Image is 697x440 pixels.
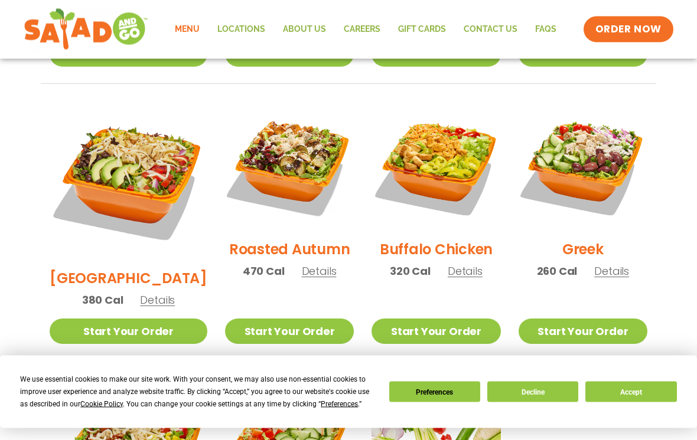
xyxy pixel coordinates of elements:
a: ORDER NOW [584,17,673,42]
a: Start Your Order [519,319,647,344]
button: Accept [585,382,676,402]
a: Contact Us [455,16,526,43]
span: 320 Cal [390,264,431,280]
span: 380 Cal [82,293,123,308]
a: Locations [209,16,274,43]
a: Start Your Order [50,319,207,344]
nav: Menu [166,16,565,43]
span: Cookie Policy [80,400,123,408]
h2: Greek [562,239,604,260]
h2: [GEOGRAPHIC_DATA] [50,268,207,289]
span: 260 Cal [537,264,578,280]
h2: Buffalo Chicken [380,239,493,260]
span: Preferences [321,400,358,408]
button: Preferences [389,382,480,402]
a: Start Your Order [372,319,500,344]
a: Careers [335,16,389,43]
span: Details [302,264,337,279]
a: FAQs [526,16,565,43]
img: new-SAG-logo-768×292 [24,6,148,53]
span: Details [140,293,175,308]
div: We use essential cookies to make our site work. With your consent, we may also use non-essential ... [20,373,374,411]
a: GIFT CARDS [389,16,455,43]
img: Product photo for Roasted Autumn Salad [225,102,354,231]
span: Details [448,264,483,279]
img: Product photo for Greek Salad [519,102,647,231]
img: Product photo for Buffalo Chicken Salad [372,102,500,231]
a: Menu [166,16,209,43]
button: Decline [487,382,578,402]
span: Details [594,264,629,279]
a: Start Your Order [225,319,354,344]
span: ORDER NOW [595,22,662,37]
img: Product photo for BBQ Ranch Salad [50,102,207,260]
h2: Roasted Autumn [229,239,350,260]
span: 470 Cal [243,264,285,280]
a: About Us [274,16,335,43]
